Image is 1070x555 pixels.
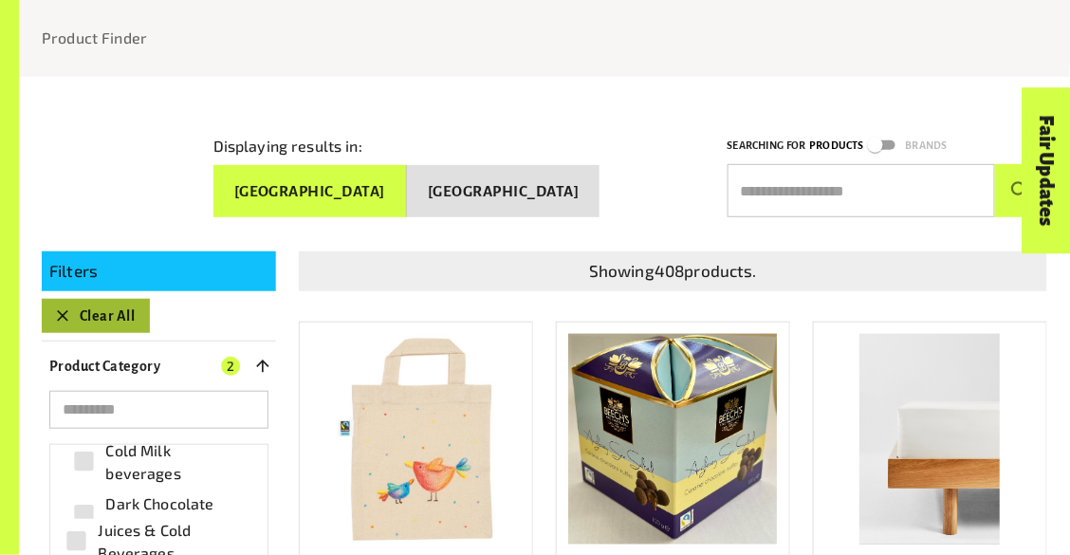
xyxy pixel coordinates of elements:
[42,28,147,46] a: Product Finder
[42,299,150,333] button: Clear All
[810,137,864,155] p: Products
[213,135,362,157] p: Displaying results in:
[728,137,806,155] p: Searching for
[42,349,276,383] button: Product Category
[49,355,160,378] p: Product Category
[906,137,948,155] p: Brands
[221,357,240,376] span: 2
[306,259,1040,284] p: Showing 408 products.
[42,27,1047,49] nav: breadcrumb
[407,165,600,218] button: [GEOGRAPHIC_DATA]
[105,439,242,485] span: Cold Milk beverages
[105,492,242,538] span: Dark Chocolate Bars
[213,165,407,218] button: [GEOGRAPHIC_DATA]
[49,259,268,284] p: Filters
